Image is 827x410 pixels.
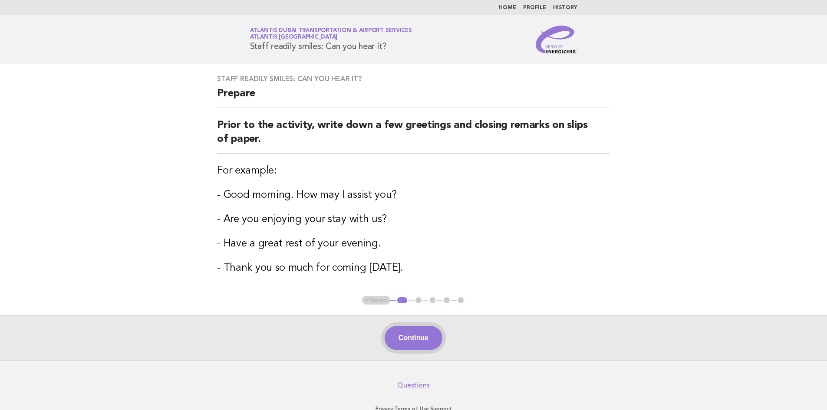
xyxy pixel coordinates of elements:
[553,5,577,10] a: History
[499,5,516,10] a: Home
[217,213,610,226] h3: - Are you enjoying your stay with us?
[217,75,610,83] h3: Staff readily smiles: Can you hear it?
[250,28,412,51] h1: Staff readily smiles: Can you hear it?
[217,118,610,154] h2: Prior to the activity, write down a few greetings and closing remarks on slips of paper.
[217,87,610,108] h2: Prepare
[385,326,442,350] button: Continue
[250,28,412,40] a: Atlantis Dubai Transportation & Airport ServicesAtlantis [GEOGRAPHIC_DATA]
[217,237,610,251] h3: - Have a great rest of your evening.
[250,35,338,40] span: Atlantis [GEOGRAPHIC_DATA]
[396,296,409,305] button: 1
[523,5,546,10] a: Profile
[217,164,610,178] h3: For example:
[536,26,577,53] img: Service Energizers
[397,381,430,390] a: Questions
[217,261,610,275] h3: - Thank you so much for coming [DATE].
[217,188,610,202] h3: - Good morning. How may I assist you?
